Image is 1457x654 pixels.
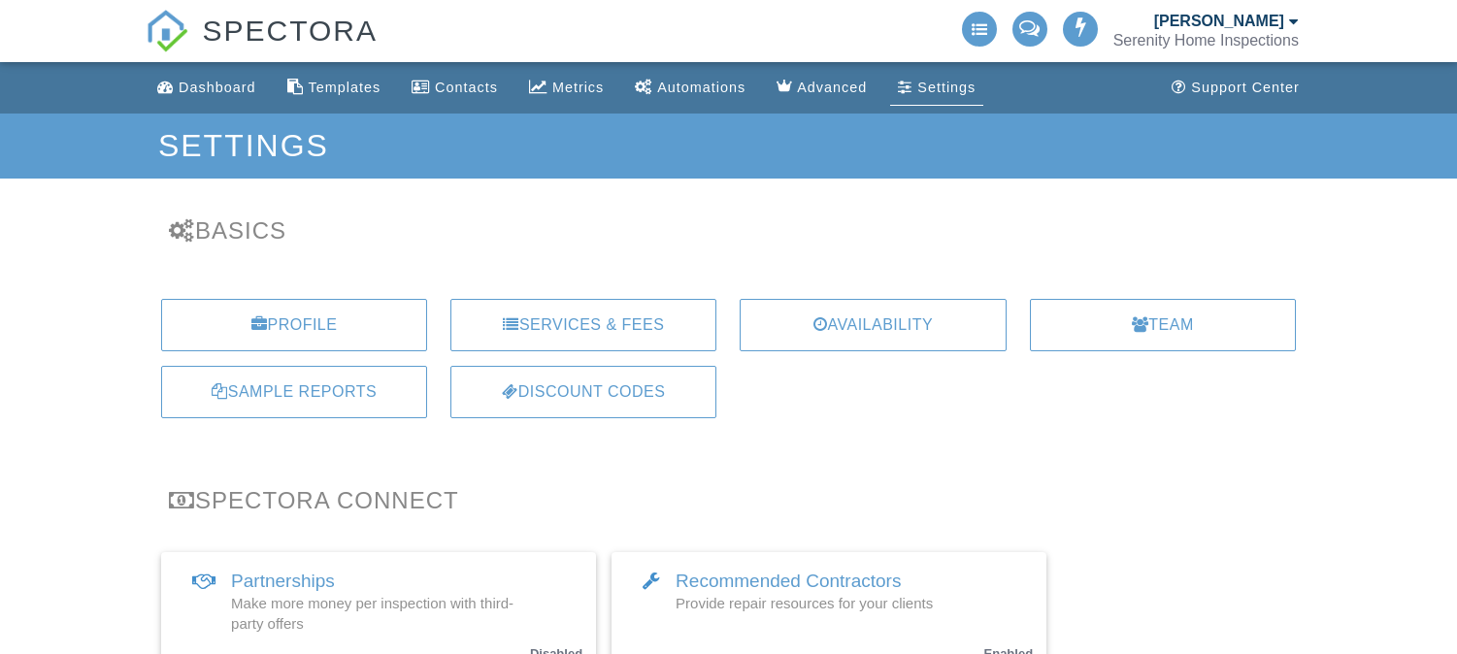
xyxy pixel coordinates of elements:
[627,70,753,106] a: Automations (Advanced)
[1030,299,1296,351] a: Team
[146,10,188,52] img: The Best Home Inspection Software - Spectora
[231,595,513,632] span: Make more money per inspection with third-party offers
[158,129,1299,163] h1: Settings
[917,80,976,95] div: Settings
[161,366,427,418] a: Sample Reports
[149,70,263,106] a: Dashboard
[657,80,745,95] div: Automations
[404,70,506,106] a: Contacts
[450,366,716,418] a: Discount Codes
[521,70,612,106] a: Metrics
[146,29,378,65] a: SPECTORA
[740,299,1006,351] a: Availability
[203,10,379,50] span: SPECTORA
[797,80,867,95] div: Advanced
[769,70,875,106] a: Advanced
[1154,12,1284,31] div: [PERSON_NAME]
[169,487,1288,513] h3: Spectora Connect
[435,80,498,95] div: Contacts
[1113,31,1299,50] div: Serenity Home Inspections
[231,571,335,591] span: Partnerships
[280,70,389,106] a: Templates
[161,299,427,351] a: Profile
[309,80,381,95] div: Templates
[1191,80,1300,95] div: Support Center
[676,571,901,591] span: Recommended Contractors
[179,80,255,95] div: Dashboard
[890,70,983,106] a: Settings
[450,299,716,351] a: Services & Fees
[169,217,1288,244] h3: Basics
[552,80,604,95] div: Metrics
[676,595,933,611] span: Provide repair resources for your clients
[1164,70,1308,106] a: Support Center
